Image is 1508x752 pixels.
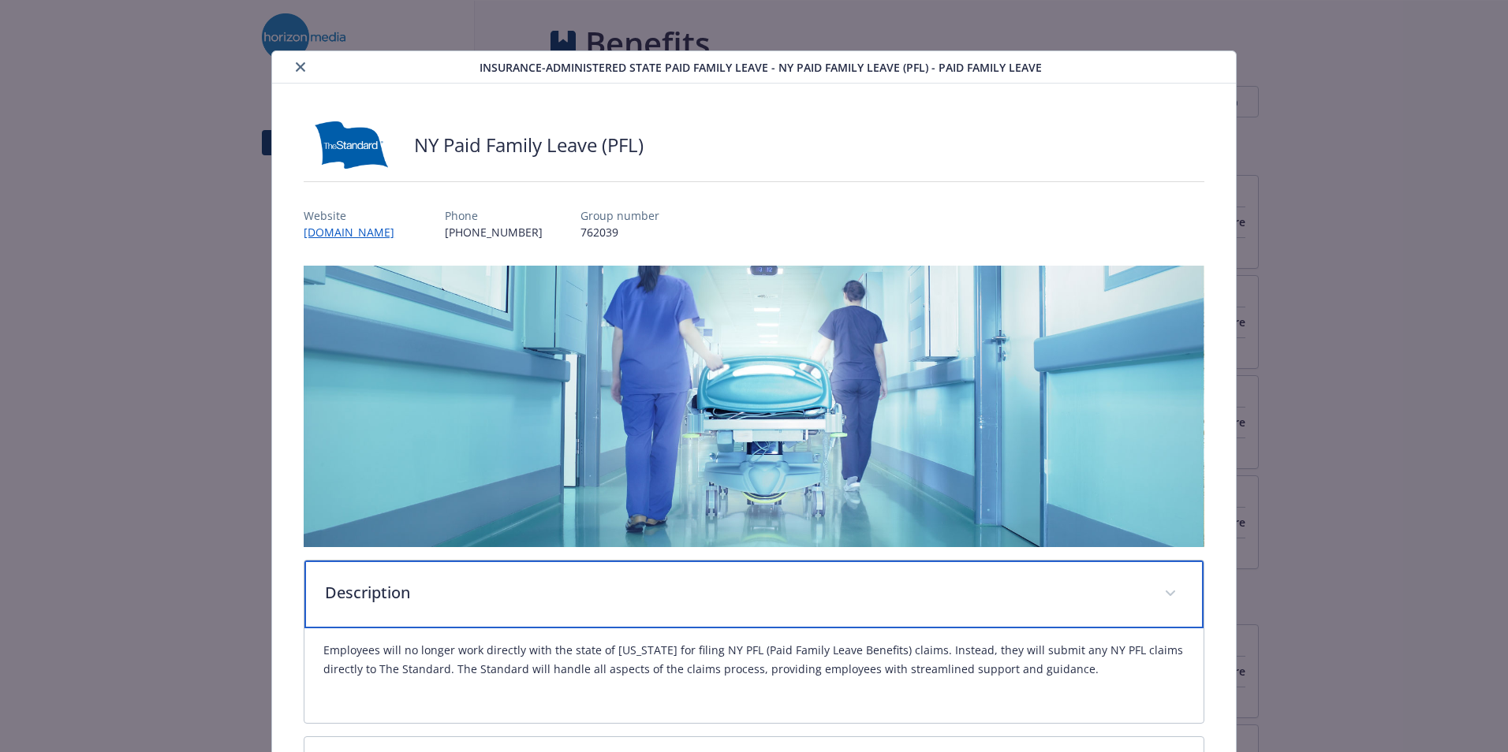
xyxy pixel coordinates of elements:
[304,628,1204,723] div: Description
[304,266,1204,547] img: banner
[580,207,659,224] p: Group number
[414,132,644,158] h2: NY Paid Family Leave (PFL)
[445,224,543,240] p: [PHONE_NUMBER]
[304,207,407,224] p: Website
[304,560,1204,628] div: Description
[480,59,1042,76] span: Insurance-Administered State Paid Family Leave - NY Paid Family Leave (PFL) - Paid Family Leave
[291,58,310,76] button: close
[445,207,543,224] p: Phone
[580,224,659,240] p: 762039
[323,641,1185,679] p: Employees will no longer work directly with the state of [US_STATE] for filing NY PFL (Paid Famil...
[304,225,407,240] a: [DOMAIN_NAME]
[304,121,398,169] img: Standard Insurance Company
[325,581,1145,605] p: Description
